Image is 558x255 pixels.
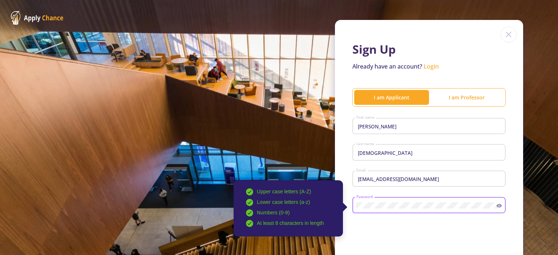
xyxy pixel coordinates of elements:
span: Upper case letters (A-Z) [257,189,311,195]
img: ApplyChance Logo [11,11,64,25]
span: At least 8 characters in length [257,221,324,226]
div: I am Professor [429,94,504,101]
img: close icon [501,26,517,42]
div: I am Applicant [354,94,429,101]
a: Login [424,62,439,70]
h1: Sign Up [352,42,506,56]
iframe: reCAPTCHA [352,226,463,255]
span: Lower case letters (a-z) [257,200,310,205]
p: Already have an account? [352,62,506,71]
span: Numbers (0-9) [257,210,290,216]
